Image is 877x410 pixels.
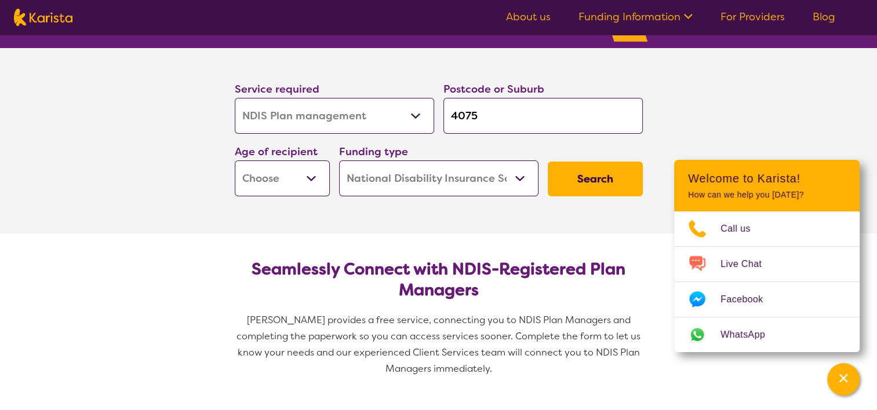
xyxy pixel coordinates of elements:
[506,10,551,24] a: About us
[674,160,860,352] div: Channel Menu
[244,259,634,301] h2: Seamlessly Connect with NDIS-Registered Plan Managers
[688,171,846,185] h2: Welcome to Karista!
[236,314,643,375] span: [PERSON_NAME] provides a free service, connecting you to NDIS Plan Managers and completing the pa...
[813,10,835,24] a: Blog
[674,317,860,352] a: Web link opens in a new tab.
[720,255,776,273] span: Live Chat
[235,82,319,96] label: Service required
[688,190,846,200] p: How can we help you [DATE]?
[720,220,765,237] span: Call us
[443,82,544,96] label: Postcode or Suburb
[720,10,785,24] a: For Providers
[827,363,860,396] button: Channel Menu
[235,145,318,159] label: Age of recipient
[14,9,72,26] img: Karista logo
[339,145,408,159] label: Funding type
[443,98,643,134] input: Type
[720,291,777,308] span: Facebook
[578,10,693,24] a: Funding Information
[548,162,643,196] button: Search
[720,326,779,343] span: WhatsApp
[674,211,860,352] ul: Choose channel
